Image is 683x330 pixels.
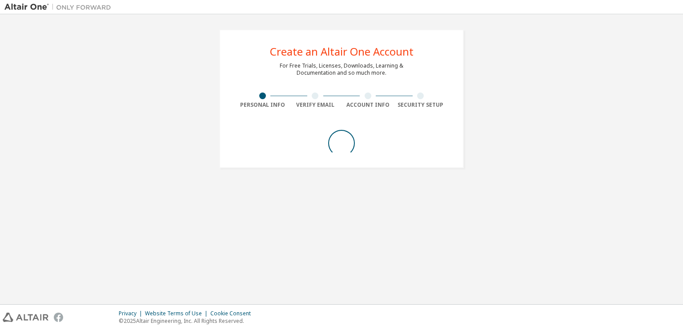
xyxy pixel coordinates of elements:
[280,62,403,76] div: For Free Trials, Licenses, Downloads, Learning & Documentation and so much more.
[289,101,342,109] div: Verify Email
[341,101,394,109] div: Account Info
[145,310,210,317] div: Website Terms of Use
[394,101,447,109] div: Security Setup
[270,46,414,57] div: Create an Altair One Account
[236,101,289,109] div: Personal Info
[210,310,256,317] div: Cookie Consent
[3,313,48,322] img: altair_logo.svg
[119,317,256,325] p: © 2025 Altair Engineering, Inc. All Rights Reserved.
[4,3,116,12] img: Altair One
[119,310,145,317] div: Privacy
[54,313,63,322] img: facebook.svg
